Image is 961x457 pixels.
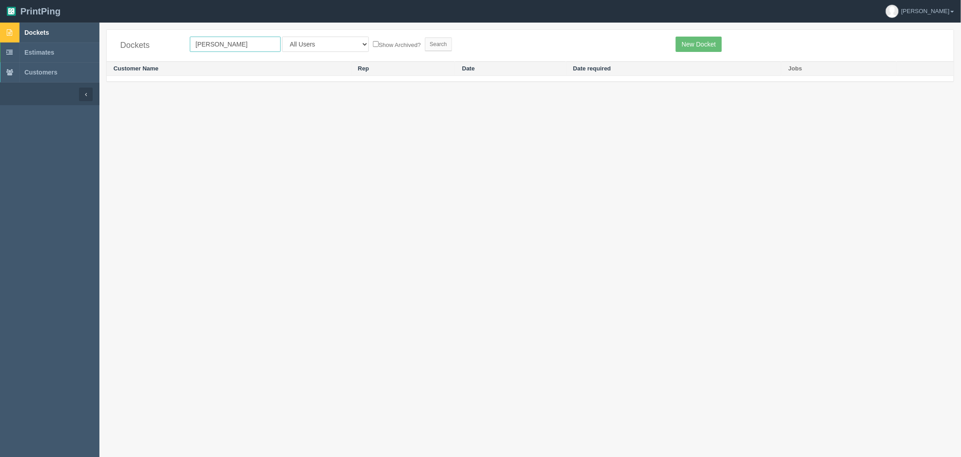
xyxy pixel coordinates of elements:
[24,29,49,36] span: Dockets
[782,61,897,76] th: Jobs
[373,39,421,50] label: Show Archived?
[358,65,369,72] a: Rep
[676,37,721,52] a: New Docket
[24,49,54,56] span: Estimates
[573,65,611,72] a: Date required
[113,65,159,72] a: Customer Name
[462,65,475,72] a: Date
[373,41,379,47] input: Show Archived?
[886,5,899,18] img: avatar_default-7531ab5dedf162e01f1e0bb0964e6a185e93c5c22dfe317fb01d7f8cd2b1632c.jpg
[24,69,57,76] span: Customers
[190,37,281,52] input: Customer Name
[120,41,176,50] h4: Dockets
[7,7,16,16] img: logo-3e63b451c926e2ac314895c53de4908e5d424f24456219fb08d385ab2e579770.png
[425,37,452,51] input: Search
